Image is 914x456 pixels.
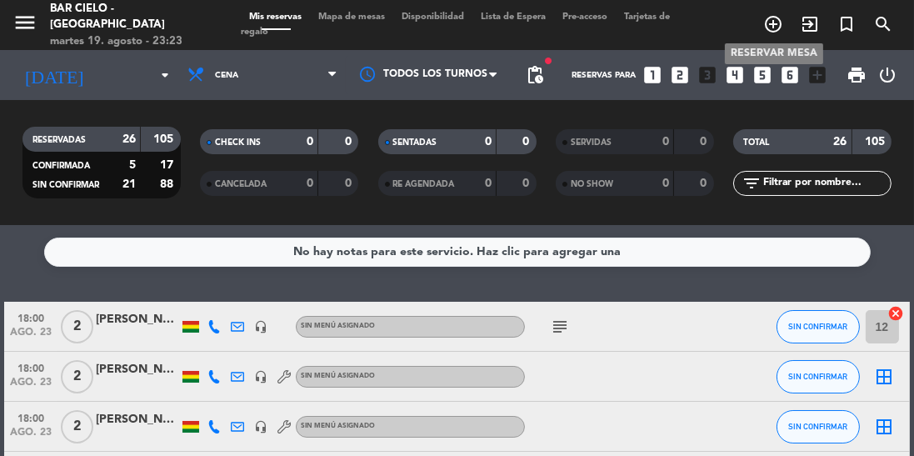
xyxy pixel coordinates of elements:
strong: 26 [834,136,847,148]
i: headset_mic [254,420,267,433]
span: Pre-acceso [554,13,616,22]
i: add_box [807,64,828,86]
span: SIN CONFIRMAR [788,422,847,431]
i: turned_in_not [837,14,857,34]
span: Mis reservas [241,13,310,22]
strong: 0 [485,136,492,148]
span: 2 [61,360,93,393]
i: border_all [875,367,895,387]
i: headset_mic [254,320,267,333]
i: power_settings_new [877,65,897,85]
strong: 0 [522,136,532,148]
span: Sin menú asignado [301,373,375,379]
span: 18:00 [10,358,52,377]
span: CANCELADA [215,180,267,188]
button: SIN CONFIRMAR [777,360,860,393]
i: looks_5 [752,64,773,86]
span: 2 [61,410,93,443]
strong: 26 [122,133,136,145]
strong: 0 [307,136,313,148]
i: looks_4 [724,64,746,86]
strong: 0 [345,178,355,189]
span: 2 [61,310,93,343]
span: NO SHOW [571,180,613,188]
i: menu [12,10,37,35]
i: search [873,14,893,34]
span: fiber_manual_record [543,56,553,66]
strong: 88 [160,178,177,190]
div: No hay notas para este servicio. Haz clic para agregar una [293,243,621,262]
span: Sin menú asignado [301,423,375,429]
input: Filtrar por nombre... [762,174,891,193]
span: Lista de Espera [472,13,554,22]
span: ago. 23 [10,327,52,346]
span: CONFIRMADA [32,162,90,170]
span: Reservas para [572,71,636,80]
span: SIN CONFIRMAR [788,322,847,331]
strong: 0 [662,136,669,148]
strong: 0 [345,136,355,148]
i: subject [550,317,570,337]
div: [PERSON_NAME] [96,360,179,379]
span: Sin menú asignado [301,323,375,329]
div: martes 19. agosto - 23:23 [50,33,216,50]
div: [PERSON_NAME] [96,410,179,429]
strong: 0 [700,136,710,148]
i: looks_6 [779,64,801,86]
span: RE AGENDADA [393,180,455,188]
i: border_all [875,417,895,437]
div: RESERVAR MESA [725,43,823,64]
i: add_circle_outline [763,14,783,34]
strong: 21 [122,178,136,190]
span: TOTAL [743,138,769,147]
strong: 105 [865,136,888,148]
span: pending_actions [525,65,545,85]
strong: 17 [160,159,177,171]
span: SIN CONFIRMAR [32,181,99,189]
span: SENTADAS [393,138,437,147]
div: Bar Cielo - [GEOGRAPHIC_DATA] [50,1,216,33]
div: [PERSON_NAME] [96,310,179,329]
button: SIN CONFIRMAR [777,310,860,343]
strong: 5 [129,159,136,171]
span: ago. 23 [10,427,52,446]
span: CHECK INS [215,138,261,147]
span: 18:00 [10,408,52,427]
strong: 0 [662,178,669,189]
span: RESERVADAS [32,136,86,144]
strong: 0 [700,178,710,189]
button: menu [12,10,37,41]
i: exit_to_app [800,14,820,34]
strong: 105 [153,133,177,145]
button: SIN CONFIRMAR [777,410,860,443]
strong: 0 [522,178,532,189]
span: ago. 23 [10,377,52,396]
span: Cena [215,71,238,80]
i: [DATE] [12,58,96,93]
div: LOG OUT [873,50,902,100]
i: cancel [888,305,905,322]
span: Mapa de mesas [310,13,393,22]
i: looks_one [642,64,663,86]
span: print [847,65,867,85]
i: looks_two [669,64,691,86]
i: headset_mic [254,370,267,383]
strong: 0 [307,178,313,189]
i: filter_list [742,173,762,193]
i: arrow_drop_down [155,65,175,85]
span: SIN CONFIRMAR [788,372,847,381]
span: SERVIDAS [571,138,612,147]
i: looks_3 [697,64,718,86]
strong: 0 [485,178,492,189]
span: Disponibilidad [393,13,472,22]
span: 18:00 [10,308,52,327]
